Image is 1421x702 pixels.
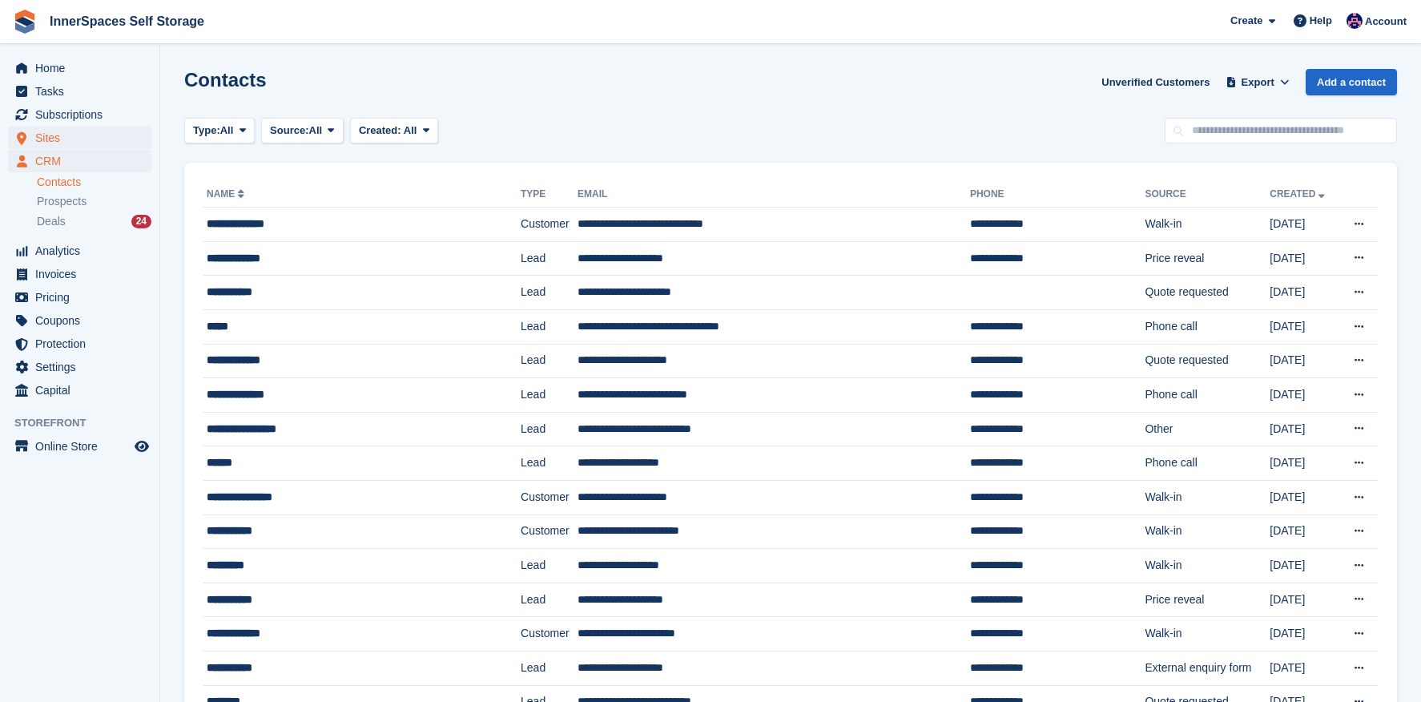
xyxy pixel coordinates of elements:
a: menu [8,309,151,332]
td: Walk-in [1145,208,1270,242]
td: Lead [521,412,578,446]
th: Type [521,182,578,208]
td: [DATE] [1270,344,1338,378]
span: All [309,123,323,139]
span: Coupons [35,309,131,332]
td: Phone call [1145,446,1270,481]
a: menu [8,379,151,401]
a: Unverified Customers [1095,69,1216,95]
td: Phone call [1145,309,1270,344]
td: Lead [521,309,578,344]
td: [DATE] [1270,378,1338,413]
a: menu [8,127,151,149]
td: Lead [521,583,578,617]
td: Walk-in [1145,514,1270,549]
span: Type: [193,123,220,139]
span: All [220,123,234,139]
span: Capital [35,379,131,401]
td: [DATE] [1270,514,1338,549]
span: Help [1310,13,1332,29]
span: Source: [270,123,308,139]
a: menu [8,80,151,103]
a: InnerSpaces Self Storage [43,8,211,34]
button: Created: All [350,118,438,144]
span: Create [1230,13,1262,29]
a: Prospects [37,193,151,210]
a: menu [8,435,151,458]
span: Subscriptions [35,103,131,126]
th: Email [578,182,970,208]
td: [DATE] [1270,309,1338,344]
span: Online Store [35,435,131,458]
button: Export [1222,69,1293,95]
img: Dominic Hampson [1347,13,1363,29]
a: menu [8,356,151,378]
td: [DATE] [1270,549,1338,583]
a: Deals 24 [37,213,151,230]
button: Type: All [184,118,255,144]
span: Pricing [35,286,131,309]
span: Analytics [35,240,131,262]
td: Customer [521,480,578,514]
a: menu [8,333,151,355]
span: Prospects [37,194,87,209]
a: menu [8,57,151,79]
td: [DATE] [1270,241,1338,276]
button: Source: All [261,118,344,144]
td: [DATE] [1270,480,1338,514]
td: Phone call [1145,378,1270,413]
span: Deals [37,214,66,229]
td: Lead [521,276,578,310]
a: menu [8,263,151,285]
td: [DATE] [1270,276,1338,310]
td: Customer [521,617,578,652]
td: [DATE] [1270,412,1338,446]
td: Walk-in [1145,617,1270,652]
span: Sites [35,127,131,149]
td: [DATE] [1270,617,1338,652]
td: Quote requested [1145,344,1270,378]
td: External enquiry form [1145,651,1270,685]
th: Phone [970,182,1145,208]
td: Lead [521,651,578,685]
a: menu [8,240,151,262]
a: Created [1270,188,1328,200]
td: [DATE] [1270,583,1338,617]
a: Preview store [132,437,151,456]
span: Invoices [35,263,131,285]
span: Protection [35,333,131,355]
a: Add a contact [1306,69,1397,95]
span: Created: [359,124,401,136]
td: Lead [521,378,578,413]
td: Walk-in [1145,480,1270,514]
td: [DATE] [1270,651,1338,685]
td: Other [1145,412,1270,446]
span: CRM [35,150,131,172]
td: Price reveal [1145,241,1270,276]
a: Contacts [37,175,151,190]
a: menu [8,286,151,309]
a: menu [8,103,151,126]
span: Home [35,57,131,79]
td: Lead [521,549,578,583]
a: Name [207,188,248,200]
td: Quote requested [1145,276,1270,310]
td: [DATE] [1270,208,1338,242]
td: Lead [521,241,578,276]
td: Lead [521,446,578,481]
h1: Contacts [184,69,267,91]
a: menu [8,150,151,172]
span: Tasks [35,80,131,103]
td: Lead [521,344,578,378]
span: Storefront [14,415,159,431]
img: stora-icon-8386f47178a22dfd0bd8f6a31ec36ba5ce8667c1dd55bd0f319d3a0aa187defe.svg [13,10,37,34]
span: Account [1365,14,1407,30]
span: All [404,124,417,136]
div: 24 [131,215,151,228]
th: Source [1145,182,1270,208]
td: Customer [521,514,578,549]
span: Export [1242,75,1274,91]
td: Walk-in [1145,549,1270,583]
td: Customer [521,208,578,242]
td: [DATE] [1270,446,1338,481]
